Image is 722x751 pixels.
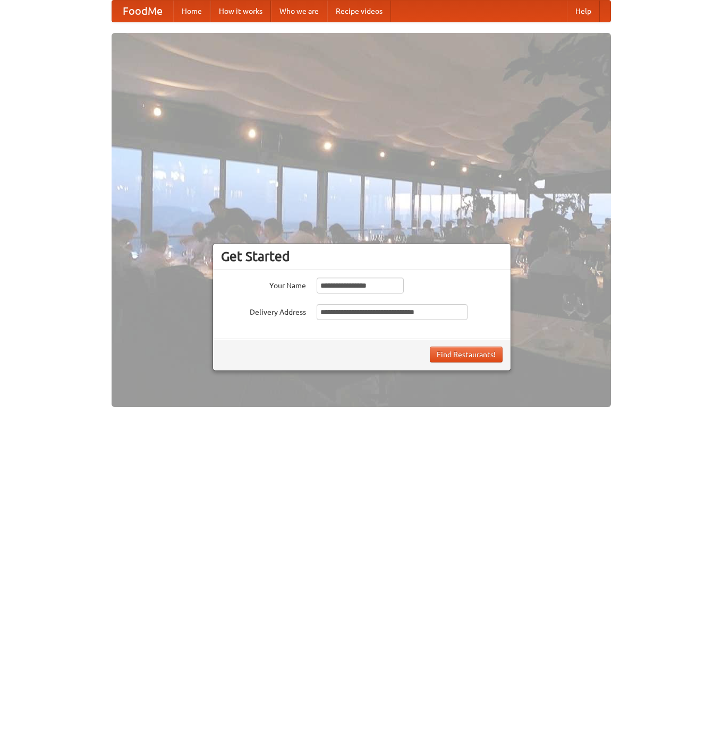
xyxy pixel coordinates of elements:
button: Find Restaurants! [430,347,503,362]
label: Your Name [221,278,306,291]
a: Help [567,1,600,22]
h3: Get Started [221,248,503,264]
label: Delivery Address [221,304,306,317]
a: Who we are [271,1,327,22]
a: How it works [210,1,271,22]
a: Home [173,1,210,22]
a: Recipe videos [327,1,391,22]
a: FoodMe [112,1,173,22]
